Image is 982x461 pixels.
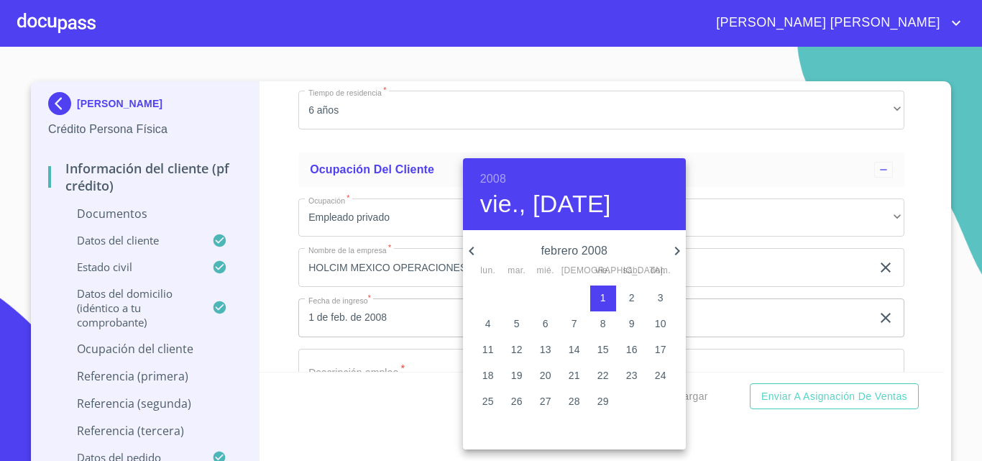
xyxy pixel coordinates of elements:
button: 18 [475,363,501,389]
button: 21 [561,363,587,389]
span: mié. [533,264,559,278]
p: 14 [569,342,580,357]
p: 17 [655,342,666,357]
p: 7 [572,316,577,331]
button: 19 [504,363,530,389]
button: 22 [590,363,616,389]
p: 24 [655,368,666,383]
p: 1 [600,291,606,305]
p: 5 [514,316,520,331]
button: 10 [648,311,674,337]
button: 1 [590,286,616,311]
p: 26 [511,394,523,408]
button: vie., [DATE] [480,189,611,219]
span: vie. [590,264,616,278]
p: 28 [569,394,580,408]
p: 21 [569,368,580,383]
p: 12 [511,342,523,357]
p: 2 [629,291,635,305]
button: 29 [590,389,616,415]
button: 3 [648,286,674,311]
button: 8 [590,311,616,337]
p: 6 [543,316,549,331]
span: lun. [475,264,501,278]
p: 23 [626,368,638,383]
button: 15 [590,337,616,363]
button: 27 [533,389,559,415]
p: febrero 2008 [480,242,669,260]
button: 9 [619,311,645,337]
button: 17 [648,337,674,363]
span: sáb. [619,264,645,278]
p: 29 [597,394,609,408]
span: [DEMOGRAPHIC_DATA]. [561,264,587,278]
button: 14 [561,337,587,363]
span: mar. [504,264,530,278]
button: 16 [619,337,645,363]
p: 19 [511,368,523,383]
p: 8 [600,316,606,331]
button: 24 [648,363,674,389]
button: 26 [504,389,530,415]
p: 13 [540,342,551,357]
button: 23 [619,363,645,389]
button: 25 [475,389,501,415]
p: 10 [655,316,666,331]
span: dom. [648,264,674,278]
p: 25 [482,394,494,408]
button: 11 [475,337,501,363]
button: 20 [533,363,559,389]
button: 6 [533,311,559,337]
p: 3 [658,291,664,305]
p: 15 [597,342,609,357]
button: 5 [504,311,530,337]
p: 18 [482,368,494,383]
p: 9 [629,316,635,331]
p: 11 [482,342,494,357]
p: 4 [485,316,491,331]
p: 27 [540,394,551,408]
button: 12 [504,337,530,363]
button: 13 [533,337,559,363]
p: 22 [597,368,609,383]
button: 4 [475,311,501,337]
button: 28 [561,389,587,415]
p: 20 [540,368,551,383]
button: 2008 [480,169,506,189]
p: 16 [626,342,638,357]
button: 7 [561,311,587,337]
button: 2 [619,286,645,311]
